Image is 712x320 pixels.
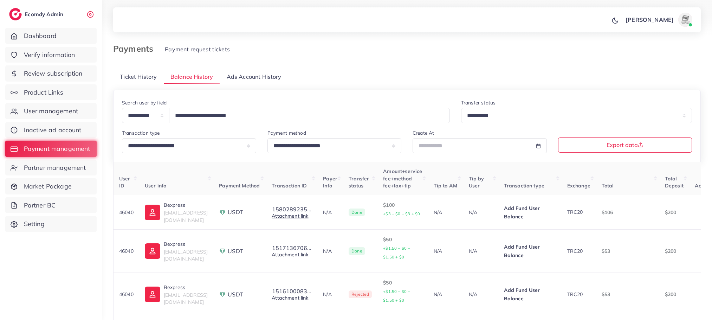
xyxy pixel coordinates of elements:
[5,84,97,101] a: Product Links
[567,183,590,189] span: Exchange
[602,208,654,217] p: $106
[272,251,308,258] a: Attachment link
[602,290,654,299] p: $53
[164,201,208,209] p: Bexpress
[9,8,22,20] img: logo
[119,208,134,217] p: 46040
[219,248,226,255] img: payment
[228,290,243,299] span: USDT
[145,243,160,259] img: ic-user-info.36bf1079.svg
[665,247,684,255] p: $200
[24,88,63,97] span: Product Links
[24,50,75,59] span: Verify information
[622,13,695,27] a: [PERSON_NAME]avatar
[122,99,167,106] label: Search user by field
[349,209,365,216] span: Done
[383,201,422,218] p: $100
[164,249,208,262] span: [EMAIL_ADDRESS][DOMAIN_NAME]
[383,235,422,261] p: $50
[219,183,260,189] span: Payment Method
[665,290,684,299] p: $200
[665,175,684,189] span: Total Deposit
[349,175,369,189] span: Transfer status
[24,163,86,172] span: Partner management
[272,295,308,301] a: Attachment link
[383,211,420,216] small: +$3 + $0 + $3 + $0
[145,205,160,220] img: ic-user-info.36bf1079.svg
[119,175,130,189] span: User ID
[164,240,208,248] p: Bexpress
[5,160,97,176] a: Partner management
[272,245,312,251] button: 1517136706...
[145,287,160,302] img: ic-user-info.36bf1079.svg
[469,208,493,217] p: N/A
[383,168,422,189] span: Amount+service fee+method fee+tax+tip
[678,13,692,27] img: avatar
[25,11,65,18] h2: Ecomdy Admin
[626,15,674,24] p: [PERSON_NAME]
[219,291,226,298] img: payment
[24,107,78,116] span: User management
[434,208,458,217] p: N/A
[469,247,493,255] p: N/A
[323,175,337,189] span: Payer Info
[272,183,307,189] span: Transaction ID
[24,182,72,191] span: Market Package
[24,219,45,229] span: Setting
[5,103,97,119] a: User management
[349,247,365,255] span: Done
[165,46,230,53] span: Payment request tickets
[413,129,434,136] label: Create At
[164,210,208,223] span: [EMAIL_ADDRESS][DOMAIN_NAME]
[227,73,281,81] span: Ads Account History
[122,129,160,136] label: Transaction type
[567,248,590,255] div: TRC20
[113,44,159,54] h3: Payments
[504,286,556,303] p: Add Fund User Balance
[349,290,372,298] span: Rejected
[461,99,496,106] label: Transfer status
[5,197,97,213] a: Partner BC
[24,69,83,78] span: Review subscription
[5,47,97,63] a: Verify information
[9,8,65,20] a: logoEcomdy Admin
[434,183,457,189] span: Tip to AM
[504,204,556,221] p: Add Fund User Balance
[145,183,166,189] span: User info
[558,137,692,153] button: Export data
[5,28,97,44] a: Dashboard
[323,247,337,255] p: N/A
[272,213,308,219] a: Attachment link
[170,73,213,81] span: Balance History
[602,247,654,255] p: $53
[119,290,134,299] p: 46040
[272,206,312,212] button: 1580289235...
[665,208,684,217] p: $200
[434,290,458,299] p: N/A
[5,141,97,157] a: Payment management
[504,183,545,189] span: Transaction type
[164,292,208,305] span: [EMAIL_ADDRESS][DOMAIN_NAME]
[24,201,56,210] span: Partner BC
[434,247,458,255] p: N/A
[469,175,484,189] span: Tip by User
[219,209,226,216] img: payment
[567,209,590,216] div: TRC20
[323,290,337,299] p: N/A
[24,31,57,40] span: Dashboard
[24,144,90,153] span: Payment management
[24,126,82,135] span: Inactive ad account
[272,288,312,294] button: 1516100083...
[323,208,337,217] p: N/A
[5,178,97,194] a: Market Package
[383,246,410,260] small: +$1.50 + $0 + $1.50 + $0
[383,279,422,305] p: $50
[504,243,556,260] p: Add Fund User Balance
[228,208,243,216] span: USDT
[120,73,157,81] span: Ticket History
[164,283,208,292] p: Bexpress
[228,247,243,255] span: USDT
[119,247,134,255] p: 46040
[602,183,614,189] span: Total
[567,291,590,298] div: TRC20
